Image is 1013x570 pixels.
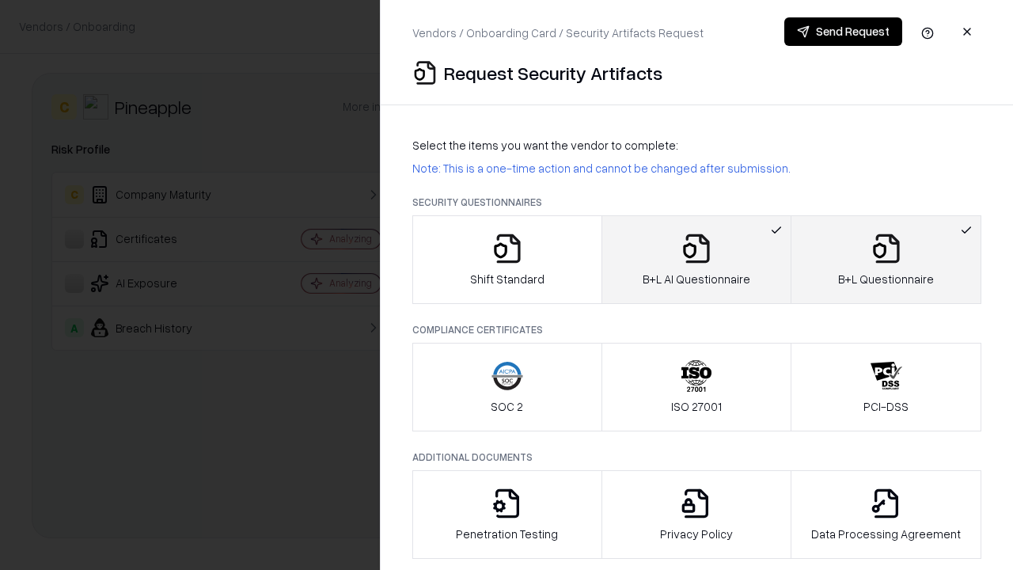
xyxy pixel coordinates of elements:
p: B+L AI Questionnaire [643,271,750,287]
p: PCI-DSS [863,398,909,415]
p: ISO 27001 [671,398,722,415]
p: SOC 2 [491,398,523,415]
button: Penetration Testing [412,470,602,559]
p: Compliance Certificates [412,323,981,336]
p: Security Questionnaires [412,196,981,209]
button: Send Request [784,17,902,46]
button: SOC 2 [412,343,602,431]
p: Privacy Policy [660,526,733,542]
p: Note: This is a one-time action and cannot be changed after submission. [412,160,981,177]
p: Additional Documents [412,450,981,464]
button: B+L AI Questionnaire [601,215,792,304]
p: Request Security Artifacts [444,60,662,85]
button: ISO 27001 [601,343,792,431]
p: Penetration Testing [456,526,558,542]
button: Privacy Policy [601,470,792,559]
p: B+L Questionnaire [838,271,934,287]
button: PCI-DSS [791,343,981,431]
p: Data Processing Agreement [811,526,961,542]
button: B+L Questionnaire [791,215,981,304]
p: Select the items you want the vendor to complete: [412,137,981,154]
p: Vendors / Onboarding Card / Security Artifacts Request [412,25,704,41]
button: Data Processing Agreement [791,470,981,559]
p: Shift Standard [470,271,544,287]
button: Shift Standard [412,215,602,304]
